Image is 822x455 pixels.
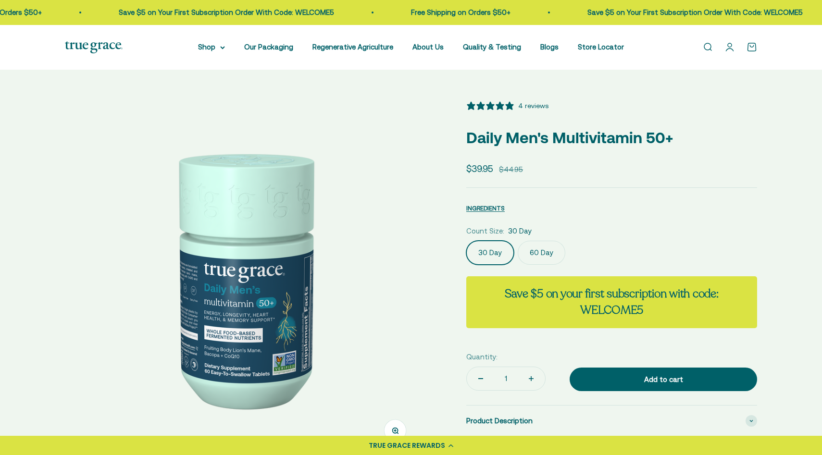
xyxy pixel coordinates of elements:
[369,441,445,451] div: TRUE GRACE REWARDS
[466,351,498,363] label: Quantity:
[411,8,511,16] a: Free Shipping on Orders $50+
[467,367,495,390] button: Decrease quantity
[589,374,738,385] div: Add to cart
[570,368,757,392] button: Add to cart
[466,225,504,237] legend: Count Size:
[466,161,493,176] sale-price: $39.95
[518,100,548,111] div: 4 reviews
[508,225,532,237] span: 30 Day
[466,202,505,214] button: INGREDIENTS
[578,43,624,51] a: Store Locator
[119,7,334,18] p: Save $5 on Your First Subscription Order With Code: WELCOME5
[466,205,505,212] span: INGREDIENTS
[198,41,225,53] summary: Shop
[463,43,521,51] a: Quality & Testing
[466,406,757,436] summary: Product Description
[466,100,548,111] button: 5 stars, 4 ratings
[517,367,545,390] button: Increase quantity
[312,43,393,51] a: Regenerative Agriculture
[499,164,523,175] compare-at-price: $44.95
[466,415,533,427] span: Product Description
[412,43,444,51] a: About Us
[505,286,718,318] strong: Save $5 on your first subscription with code: WELCOME5
[540,43,559,51] a: Blogs
[587,7,803,18] p: Save $5 on Your First Subscription Order With Code: WELCOME5
[466,125,757,150] p: Daily Men's Multivitamin 50+
[244,43,293,51] a: Our Packaging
